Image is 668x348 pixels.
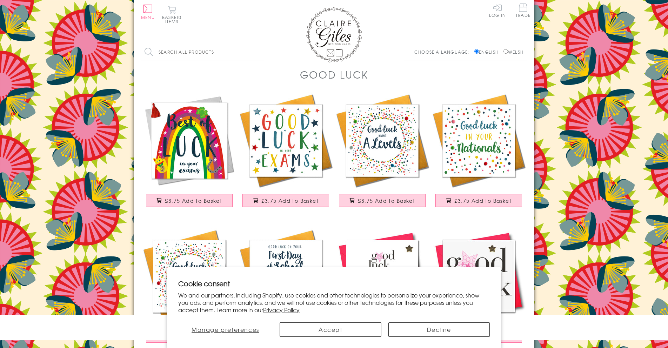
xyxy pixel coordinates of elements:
[238,92,334,189] img: Exam Good Luck Card, Stars, Embellished with pompoms
[414,49,473,55] p: Choose a language:
[503,49,508,54] input: Welsh
[280,322,381,337] button: Accept
[141,92,238,189] img: Good Luck Exams Card, Rainbow, Embellished with a colourful tassel
[454,197,512,204] span: £3.75 Add to Basket
[141,92,238,214] a: Good Luck Exams Card, Rainbow, Embellished with a colourful tassel £3.75 Add to Basket
[489,4,506,17] a: Log In
[192,325,259,334] span: Manage preferences
[257,44,264,60] input: Search
[306,7,362,62] img: Claire Giles Greetings Cards
[165,14,181,25] span: 0 items
[516,4,530,19] a: Trade
[430,228,527,324] img: Good Luck Card, Pink Star, Embellished with a padded star
[238,92,334,214] a: Exam Good Luck Card, Stars, Embellished with pompoms £3.75 Add to Basket
[474,49,502,55] label: English
[474,49,479,54] input: English
[503,49,523,55] label: Welsh
[141,228,238,324] img: Good Luck in your Finals Card, Dots, Embellished with pompoms
[430,92,527,189] img: Good Luck in Nationals Card, Dots, Embellished with pompoms
[334,92,430,214] a: A Level Good Luck Card, Dotty Circle, Embellished with pompoms £3.75 Add to Basket
[435,194,522,207] button: £3.75 Add to Basket
[178,279,490,288] h2: Cookie consent
[162,6,181,24] button: Basket0 items
[141,14,155,20] span: Menu
[238,228,334,324] img: Good Luck Card, Pencil case, First Day of School, Embellished with pompoms
[178,322,273,337] button: Manage preferences
[516,4,530,17] span: Trade
[339,194,426,207] button: £3.75 Add to Basket
[358,197,415,204] span: £3.75 Add to Basket
[261,197,319,204] span: £3.75 Add to Basket
[263,306,300,314] a: Privacy Policy
[300,67,368,82] h1: Good Luck
[430,92,527,214] a: Good Luck in Nationals Card, Dots, Embellished with pompoms £3.75 Add to Basket
[334,92,430,189] img: A Level Good Luck Card, Dotty Circle, Embellished with pompoms
[242,194,329,207] button: £3.75 Add to Basket
[165,197,222,204] span: £3.75 Add to Basket
[146,194,233,207] button: £3.75 Add to Basket
[141,44,264,60] input: Search all products
[141,5,155,19] button: Menu
[334,228,430,324] img: Exam Good Luck Card, Pink Stars, Embellished with a padded star
[178,292,490,313] p: We and our partners, including Shopify, use cookies and other technologies to personalize your ex...
[388,322,490,337] button: Decline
